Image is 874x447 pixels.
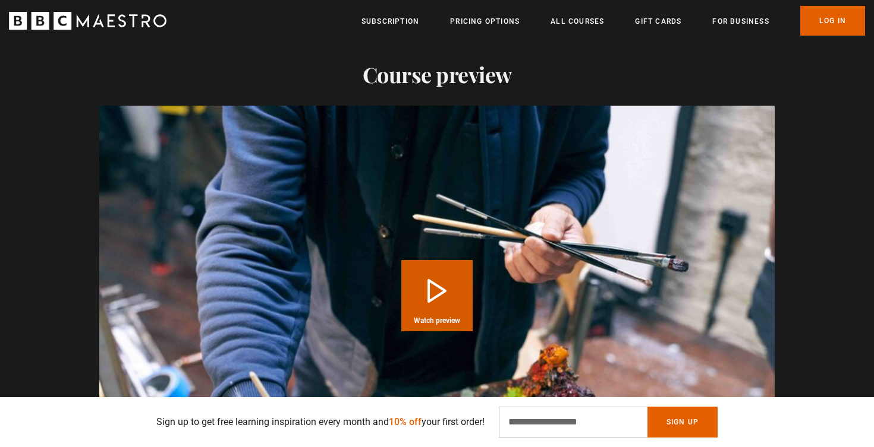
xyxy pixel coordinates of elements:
a: For business [712,15,769,27]
p: Sign up to get free learning inspiration every month and your first order! [156,415,485,429]
h2: Course preview [99,62,775,87]
button: Sign Up [647,407,718,438]
svg: BBC Maestro [9,12,166,30]
button: Play Course overview for Portrait Painting with Jonathan Yeo [401,260,473,331]
a: Log In [800,6,865,36]
a: Pricing Options [450,15,520,27]
a: Gift Cards [635,15,681,27]
a: All Courses [551,15,604,27]
span: Watch preview [414,317,460,324]
a: Subscription [361,15,419,27]
nav: Primary [361,6,865,36]
span: 10% off [389,416,422,427]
